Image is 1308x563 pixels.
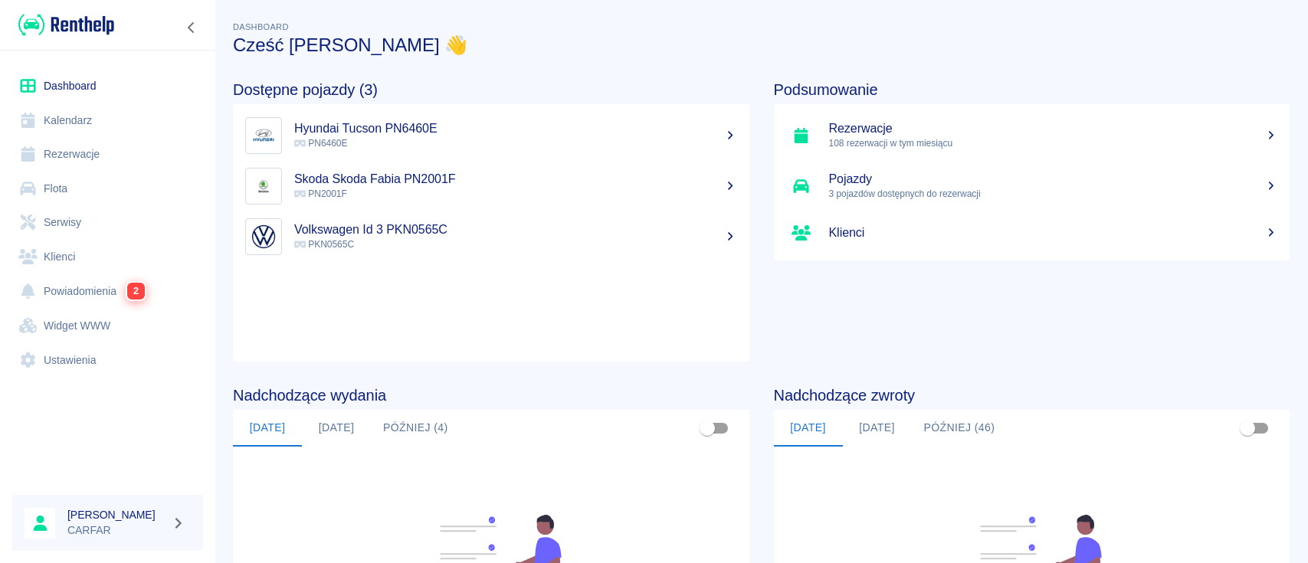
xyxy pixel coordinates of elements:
h5: Skoda Skoda Fabia PN2001F [294,172,737,187]
a: Klienci [774,211,1290,254]
span: PN2001F [294,188,347,199]
img: Image [249,172,278,201]
h5: Volkswagen Id 3 PKN0565C [294,222,737,237]
span: 2 [127,283,145,300]
a: Flota [12,172,203,206]
span: Pokaż przypisane tylko do mnie [1233,414,1262,443]
span: PN6460E [294,138,347,149]
button: [DATE] [843,410,912,447]
a: ImageVolkswagen Id 3 PKN0565C PKN0565C [233,211,749,262]
a: Rezerwacje108 rezerwacji w tym miesiącu [774,110,1290,161]
h5: Rezerwacje [829,121,1278,136]
button: Zwiń nawigację [180,18,203,38]
h4: Podsumowanie [774,80,1290,99]
img: Image [249,121,278,150]
a: Ustawienia [12,343,203,378]
img: Renthelp logo [18,12,114,38]
a: Powiadomienia2 [12,273,203,309]
p: CARFAR [67,522,166,538]
span: Pokaż przypisane tylko do mnie [693,414,722,443]
h5: Hyundai Tucson PN6460E [294,121,737,136]
p: 3 pojazdów dostępnych do rezerwacji [829,187,1278,201]
h4: Nadchodzące wydania [233,386,749,404]
button: Później (46) [912,410,1008,447]
button: [DATE] [774,410,843,447]
h6: [PERSON_NAME] [67,507,166,522]
a: Widget WWW [12,309,203,343]
a: Serwisy [12,205,203,240]
button: Później (4) [371,410,461,447]
img: Image [249,222,278,251]
h5: Pojazdy [829,172,1278,187]
a: Rezerwacje [12,137,203,172]
a: Dashboard [12,69,203,103]
h3: Cześć [PERSON_NAME] 👋 [233,34,1290,56]
a: Kalendarz [12,103,203,138]
a: ImageHyundai Tucson PN6460E PN6460E [233,110,749,161]
button: [DATE] [233,410,302,447]
a: Pojazdy3 pojazdów dostępnych do rezerwacji [774,161,1290,211]
span: PKN0565C [294,239,354,250]
span: Dashboard [233,22,289,31]
h5: Klienci [829,225,1278,241]
h4: Nadchodzące zwroty [774,386,1290,404]
h4: Dostępne pojazdy (3) [233,80,749,99]
p: 108 rezerwacji w tym miesiącu [829,136,1278,150]
a: ImageSkoda Skoda Fabia PN2001F PN2001F [233,161,749,211]
a: Renthelp logo [12,12,114,38]
button: [DATE] [302,410,371,447]
a: Klienci [12,240,203,274]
